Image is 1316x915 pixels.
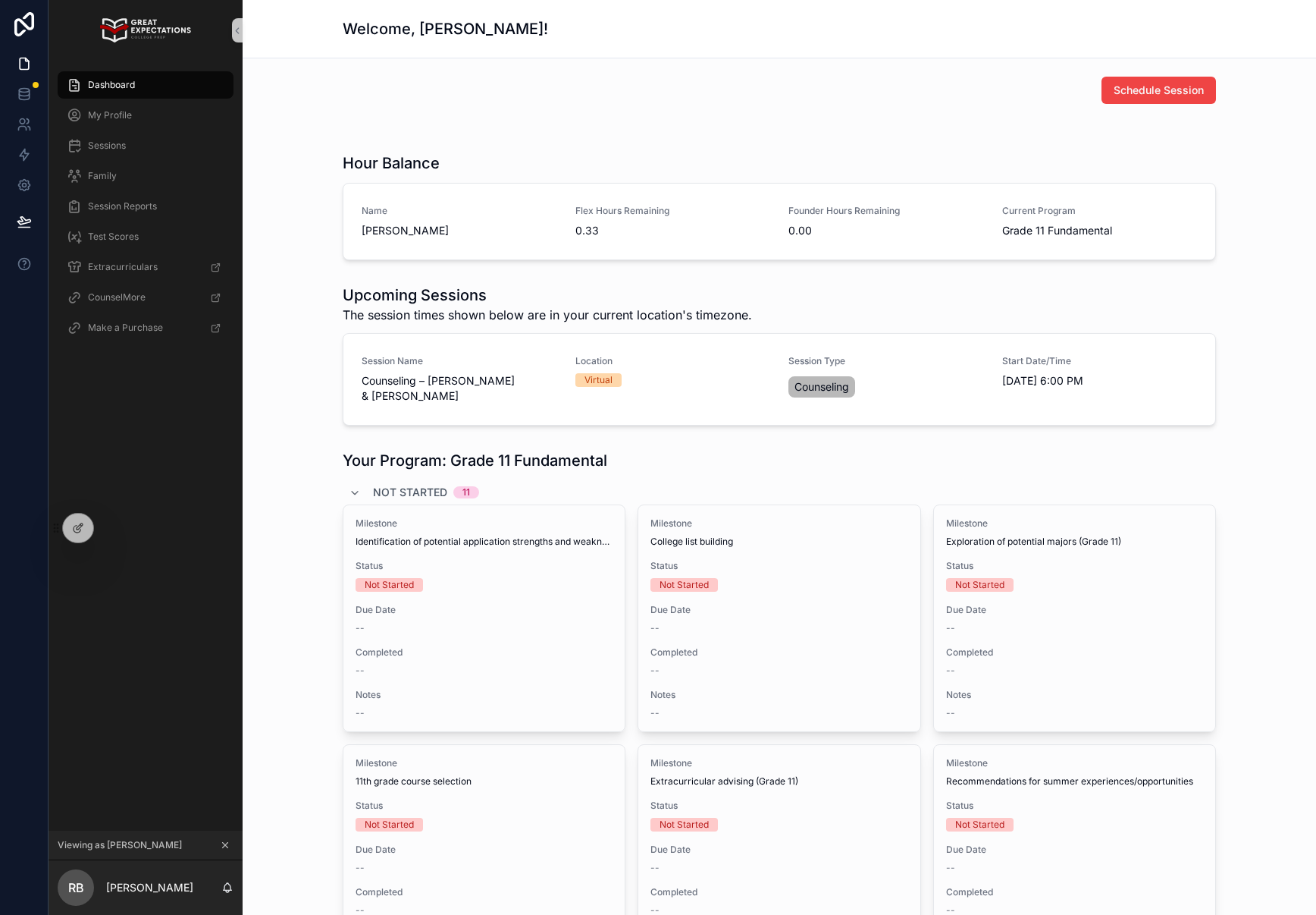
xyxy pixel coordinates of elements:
[650,665,660,677] span: --
[946,757,1203,769] span: Milestone
[650,622,660,634] span: --
[650,560,907,572] span: Status
[58,839,182,851] span: Viewing as [PERSON_NAME]
[946,800,1203,812] span: Status
[49,61,243,361] div: scrollable content
[100,18,190,42] img: App logo
[650,757,907,769] span: Milestone
[946,604,1203,616] span: Due Date
[356,560,613,572] span: Status
[88,322,163,334] span: Make a Purchase
[946,646,1203,659] span: Completed
[58,102,233,129] a: My Profile
[58,132,233,159] a: Sessions
[650,844,907,856] span: Due Date
[650,775,798,788] span: Extracurricular advising (Grade 11)
[58,193,233,220] a: Session Reports
[1002,205,1198,217] span: Current Program
[343,18,548,39] h1: Welcome, [PERSON_NAME]!
[650,862,660,874] span: --
[584,373,613,387] div: Virtual
[946,560,1203,572] span: Status
[343,306,752,324] span: The session times shown below are in your current location's timezone.
[955,818,1004,832] div: Not Started
[362,373,557,404] span: Counseling – [PERSON_NAME] & [PERSON_NAME]
[946,775,1193,788] span: Recommendations for summer experiences/opportunities
[1101,77,1216,104] button: Schedule Session
[88,231,139,243] span: Test Scores
[343,450,607,471] h1: Your Program: Grade 11 Fundamental
[88,200,157,212] span: Session Reports
[650,886,907,898] span: Completed
[946,886,1203,898] span: Completed
[58,284,233,311] a: CounselMore
[946,862,955,874] span: --
[575,355,771,367] span: Location
[343,285,752,306] h1: Upcoming Sessions
[88,109,132,121] span: My Profile
[1114,83,1204,98] span: Schedule Session
[356,517,613,530] span: Milestone
[58,314,233,341] a: Make a Purchase
[955,578,1004,592] div: Not Started
[356,844,613,856] span: Due Date
[88,170,117,182] span: Family
[356,604,613,616] span: Due Date
[1002,223,1198,238] span: Grade 11 Fundamental
[356,622,365,634] span: --
[356,707,365,719] span: --
[650,604,907,616] span: Due Date
[650,707,660,719] span: --
[788,205,984,217] span: Founder Hours Remaining
[362,355,557,367] span: Session Name
[58,253,233,281] a: Extracurriculars
[788,355,984,367] span: Session Type
[356,689,613,701] span: Notes
[946,517,1203,530] span: Milestone
[788,223,984,238] span: 0.00
[365,818,414,832] div: Not Started
[362,205,557,217] span: Name
[68,879,84,897] span: RB
[946,689,1203,701] span: Notes
[660,578,709,592] div: Not Started
[650,689,907,701] span: Notes
[58,223,233,250] a: Test Scores
[88,261,158,273] span: Extracurriculars
[58,162,233,190] a: Family
[462,486,470,498] div: 11
[650,800,907,812] span: Status
[650,517,907,530] span: Milestone
[356,886,613,898] span: Completed
[356,800,613,812] span: Status
[946,707,955,719] span: --
[946,665,955,677] span: --
[946,536,1121,548] span: Exploration of potential majors (Grade 11)
[794,379,849,395] span: Counseling
[650,536,733,548] span: College list building
[356,775,472,788] span: 11th grade course selection
[88,79,135,91] span: Dashboard
[946,622,955,634] span: --
[650,646,907,659] span: Completed
[106,880,193,895] p: [PERSON_NAME]
[356,665,365,677] span: --
[88,291,146,303] span: CounselMore
[88,140,126,152] span: Sessions
[356,862,365,874] span: --
[660,818,709,832] div: Not Started
[356,757,613,769] span: Milestone
[362,223,557,238] span: [PERSON_NAME]
[1002,355,1198,367] span: Start Date/Time
[373,485,447,500] span: Not Started
[356,536,613,548] span: Identification of potential application strengths and weaknesses (Grade 11)
[575,223,771,238] span: 0.33
[356,646,613,659] span: Completed
[343,152,440,174] h1: Hour Balance
[58,71,233,99] a: Dashboard
[1002,373,1198,388] span: [DATE] 6:00 PM
[365,578,414,592] div: Not Started
[575,205,771,217] span: Flex Hours Remaining
[946,844,1203,856] span: Due Date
